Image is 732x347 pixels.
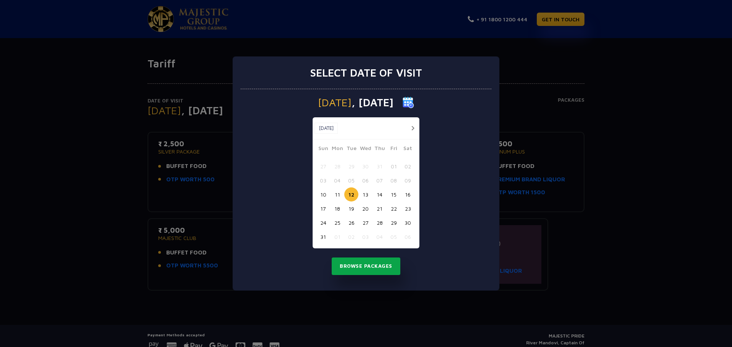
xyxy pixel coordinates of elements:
[318,97,352,108] span: [DATE]
[344,230,358,244] button: 02
[387,159,401,173] button: 01
[387,216,401,230] button: 29
[316,201,330,216] button: 17
[372,201,387,216] button: 21
[330,187,344,201] button: 11
[372,187,387,201] button: 14
[316,144,330,155] span: Sun
[387,173,401,187] button: 08
[330,144,344,155] span: Mon
[330,216,344,230] button: 25
[310,66,422,79] h3: Select date of visit
[358,187,372,201] button: 13
[316,173,330,187] button: 03
[316,159,330,173] button: 27
[344,201,358,216] button: 19
[344,187,358,201] button: 12
[344,173,358,187] button: 05
[358,230,372,244] button: 03
[316,216,330,230] button: 24
[332,257,400,275] button: Browse Packages
[344,216,358,230] button: 26
[372,230,387,244] button: 04
[316,187,330,201] button: 10
[403,97,414,108] img: calender icon
[330,159,344,173] button: 28
[372,173,387,187] button: 07
[316,230,330,244] button: 31
[401,173,415,187] button: 09
[315,123,338,134] button: [DATE]
[372,144,387,155] span: Thu
[330,230,344,244] button: 01
[401,216,415,230] button: 30
[358,201,372,216] button: 20
[387,201,401,216] button: 22
[344,159,358,173] button: 29
[401,187,415,201] button: 16
[352,97,393,108] span: , [DATE]
[372,159,387,173] button: 31
[387,144,401,155] span: Fri
[358,144,372,155] span: Wed
[330,201,344,216] button: 18
[401,230,415,244] button: 06
[330,173,344,187] button: 04
[358,216,372,230] button: 27
[344,144,358,155] span: Tue
[372,216,387,230] button: 28
[401,159,415,173] button: 02
[401,201,415,216] button: 23
[358,173,372,187] button: 06
[401,144,415,155] span: Sat
[387,187,401,201] button: 15
[358,159,372,173] button: 30
[387,230,401,244] button: 05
